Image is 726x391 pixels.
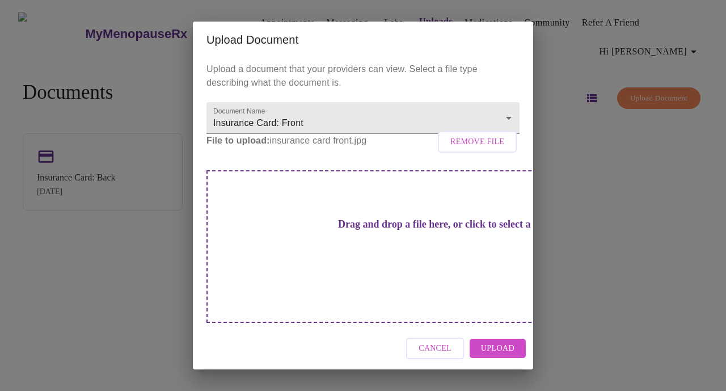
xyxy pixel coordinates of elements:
[206,134,520,148] p: insurance card front.jpg
[206,136,270,145] strong: File to upload:
[450,135,504,149] span: Remove File
[438,131,517,153] button: Remove File
[206,62,520,90] p: Upload a document that your providers can view. Select a file type describing what the document is.
[470,339,526,359] button: Upload
[206,31,520,49] h2: Upload Document
[419,342,451,356] span: Cancel
[406,338,464,360] button: Cancel
[286,218,599,230] h3: Drag and drop a file here, or click to select a file
[481,342,514,356] span: Upload
[206,102,520,134] div: Insurance Card: Front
